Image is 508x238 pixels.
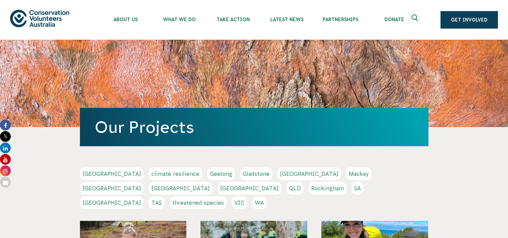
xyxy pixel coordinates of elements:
[149,182,213,195] a: [GEOGRAPHIC_DATA]
[99,17,152,22] span: About Us
[277,167,341,180] a: [GEOGRAPHIC_DATA]
[149,167,202,180] a: climate resilience
[218,182,281,195] a: [GEOGRAPHIC_DATA]
[286,182,304,195] a: QLD
[408,12,424,28] button: Expand search box Close search box
[80,182,144,195] a: [GEOGRAPHIC_DATA]
[207,167,235,180] a: Geelong
[232,196,247,209] a: VIC
[152,17,206,22] span: What We Do
[309,182,347,195] a: Rockingham
[352,182,364,195] a: SA
[80,196,144,209] a: [GEOGRAPHIC_DATA]
[252,196,267,209] a: WA
[206,17,260,22] span: Take Action
[412,14,420,25] span: Expand search box
[314,17,367,22] span: Partnerships
[149,196,165,209] a: TAS
[260,17,314,22] span: Latest News
[80,167,144,180] a: [GEOGRAPHIC_DATA]
[367,17,421,22] span: Donate
[10,10,69,27] img: logo.svg
[240,167,272,180] a: Gladstone
[170,196,227,209] a: threatened species
[441,11,498,29] a: Get Involved
[95,118,194,136] a: Our Projects
[346,167,371,180] a: Mackay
